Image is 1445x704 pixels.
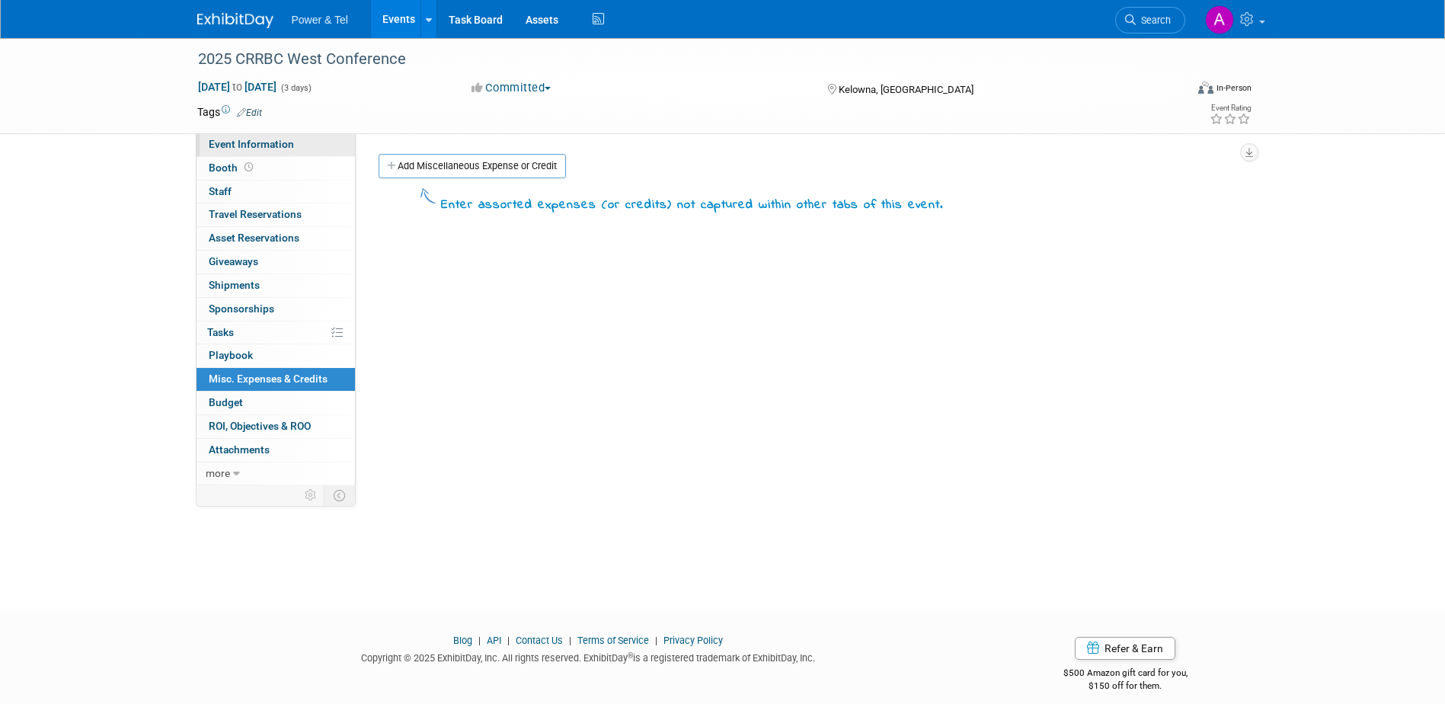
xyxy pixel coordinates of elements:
img: Alina Dorion [1205,5,1234,34]
img: Format-Inperson.png [1198,82,1213,94]
a: Contact Us [516,635,563,646]
span: more [206,467,230,479]
span: Booth [209,162,256,174]
div: $500 Amazon gift card for you, [1002,657,1248,692]
a: API [487,635,501,646]
div: $150 off for them. [1002,680,1248,693]
span: Misc. Expenses & Credits [209,373,328,385]
span: Shipments [209,279,260,291]
a: Add Miscellaneous Expense or Credit [379,154,566,178]
button: Committed [466,80,557,96]
span: | [475,635,484,646]
a: Event Information [197,133,355,156]
span: Sponsorships [209,302,274,315]
a: more [197,462,355,485]
div: Event Format [1095,79,1252,102]
span: | [504,635,513,646]
span: Staff [209,185,232,197]
div: Copyright © 2025 ExhibitDay, Inc. All rights reserved. ExhibitDay is a registered trademark of Ex... [197,648,980,665]
span: | [651,635,661,646]
a: Privacy Policy [663,635,723,646]
span: | [565,635,575,646]
span: Search [1136,14,1171,26]
div: Enter assorted expenses (or credits) not captured within other tabs of this event. [441,197,943,215]
a: Travel Reservations [197,203,355,226]
a: Attachments [197,439,355,462]
span: ROI, Objectives & ROO [209,420,311,432]
a: Edit [237,107,262,118]
span: Booth not reserved yet [241,162,256,173]
a: Giveaways [197,251,355,274]
td: Personalize Event Tab Strip [298,485,324,505]
a: Blog [453,635,472,646]
a: ROI, Objectives & ROO [197,415,355,438]
div: In-Person [1216,82,1252,94]
span: Tasks [207,326,234,338]
td: Tags [197,104,262,120]
span: Attachments [209,443,270,456]
a: Terms of Service [577,635,649,646]
span: Power & Tel [292,14,348,26]
a: Sponsorships [197,298,355,321]
div: 2025 CRRBC West Conference [193,46,1162,73]
a: Misc. Expenses & Credits [197,368,355,391]
span: Travel Reservations [209,208,302,220]
a: Search [1115,7,1185,34]
div: Event Rating [1210,104,1251,112]
span: Asset Reservations [209,232,299,244]
span: [DATE] [DATE] [197,80,277,94]
span: (3 days) [280,83,312,93]
a: Tasks [197,322,355,344]
span: to [230,81,245,93]
a: Playbook [197,344,355,367]
span: Kelowna, [GEOGRAPHIC_DATA] [839,84,973,95]
a: Booth [197,157,355,180]
span: Playbook [209,349,253,361]
img: ExhibitDay [197,13,273,28]
a: Asset Reservations [197,227,355,250]
span: Giveaways [209,255,258,267]
td: Toggle Event Tabs [324,485,355,505]
sup: ® [628,651,633,660]
a: Staff [197,181,355,203]
a: Refer & Earn [1075,637,1175,660]
a: Shipments [197,274,355,297]
span: Event Information [209,138,294,150]
a: Budget [197,392,355,414]
span: Budget [209,396,243,408]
